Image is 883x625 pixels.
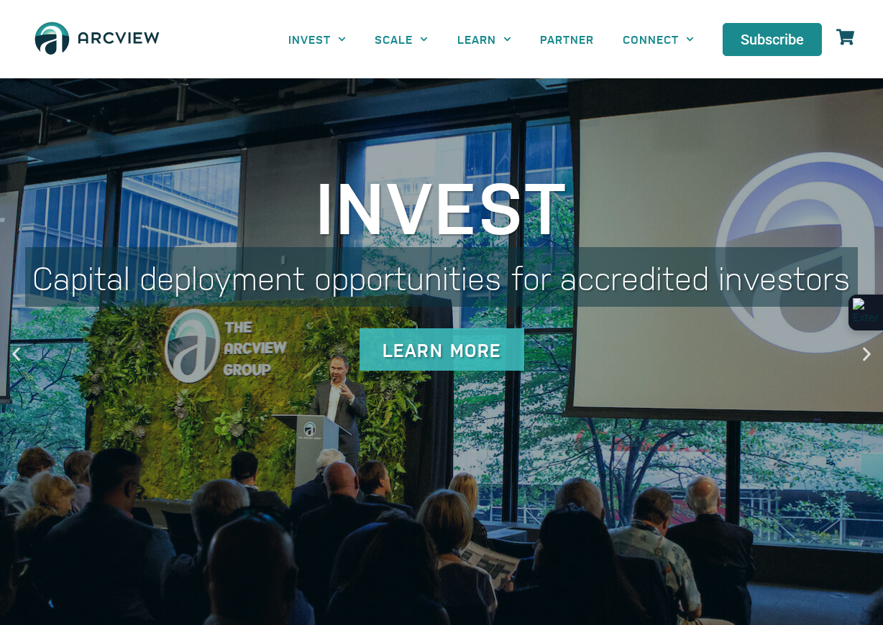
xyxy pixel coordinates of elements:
[723,23,822,56] a: Subscribe
[526,23,608,55] a: PARTNER
[25,247,858,307] div: Capital deployment opportunities for accredited investors
[360,328,524,371] div: Learn More
[741,32,804,47] span: Subscribe
[608,23,708,55] a: CONNECT
[274,23,360,55] a: INVEST
[7,346,25,364] div: Previous slide
[443,23,526,55] a: LEARN
[29,14,165,64] img: The Arcview Group
[274,23,708,55] nav: Menu
[853,298,879,327] img: Extension Icon
[25,168,858,240] div: Invest
[360,23,442,55] a: SCALE
[858,346,876,364] div: Next slide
